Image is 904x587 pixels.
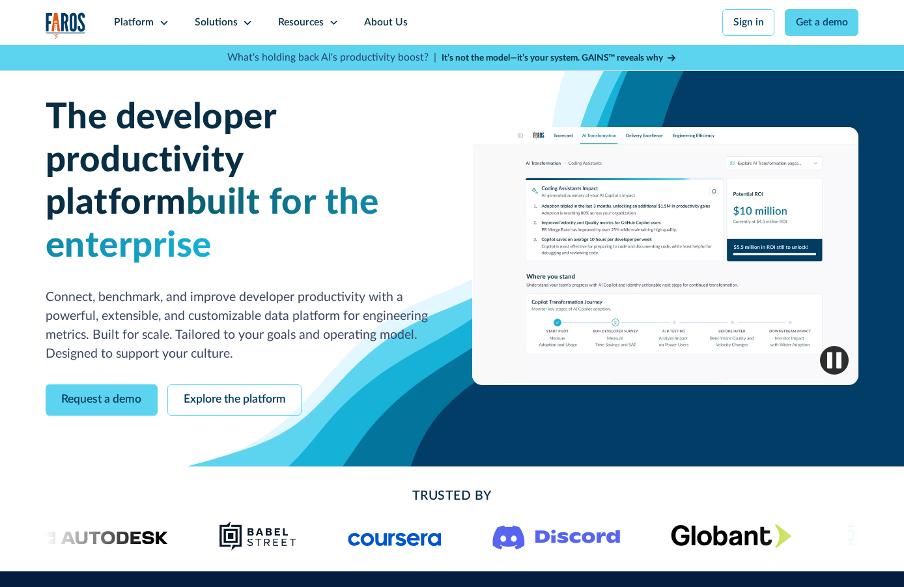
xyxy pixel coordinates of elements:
p: Connect, benchmark, and improve developer productivity with a powerful, extensible, and customiza... [46,288,432,364]
img: Globant's logo [671,524,791,548]
img: Logo of the online learning platform Coursera. [348,526,442,547]
span: built for the enterprise [46,185,379,264]
p: What's holding back AI's productivity boost? | [227,50,436,65]
img: Logo of the design software company Autodesk. [36,527,168,545]
div: Solutions [195,15,238,30]
h2: Trusted By [147,487,757,506]
strong: It’s not the model—it’s your system. GAINS™ reveals why [442,53,663,63]
img: Babel Street logo png [219,521,297,551]
a: Explore the platform [167,384,302,416]
img: Logo of the analytics and reporting company Faros. [46,12,86,38]
div: Platform [114,15,154,30]
div: Resources [278,15,324,30]
a: It’s not the model—it’s your system. GAINS™ reveals why [442,51,677,64]
img: Logo of the communication platform Discord. [492,523,620,550]
img: Pause video [820,346,849,375]
a: Request a demo [46,384,158,416]
h1: The developer productivity platform [46,96,432,267]
a: home [46,12,86,38]
a: Sign in [722,9,774,36]
a: Get a demo [785,9,858,36]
